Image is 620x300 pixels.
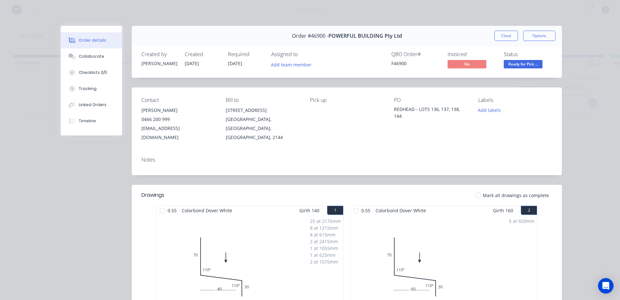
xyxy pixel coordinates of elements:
[141,60,177,67] div: [PERSON_NAME]
[327,206,343,215] button: 1
[79,102,107,108] div: Linked Orders
[504,60,542,70] button: Ready for Pick ...
[493,206,513,215] span: Girth 160
[141,97,215,103] div: Contact
[165,206,179,215] span: 0.55
[310,258,341,265] div: 2 at 1575mm
[141,124,215,142] div: [EMAIL_ADDRESS][DOMAIN_NAME]
[391,51,440,57] div: QBO Order #
[310,245,341,252] div: 1 at 1055mm
[483,192,549,199] span: Mark all drawings as complete
[61,113,122,129] button: Timeline
[448,51,496,57] div: Invoiced
[226,106,300,115] div: [STREET_ADDRESS]
[521,206,537,215] button: 2
[79,86,97,92] div: Tracking
[268,60,315,69] button: Add team member
[79,118,96,124] div: Timeline
[373,206,429,215] span: Colorbond Dover White
[228,51,263,57] div: Required
[185,51,220,57] div: Created
[179,206,235,215] span: Colorbond Dover White
[504,60,542,68] span: Ready for Pick ...
[141,106,215,115] div: [PERSON_NAME]
[394,106,468,119] div: REDHEAD - LOTS 136, 137, 138, 144
[310,231,341,238] div: 8 at 615mm
[359,206,373,215] span: 0.55
[509,218,534,225] div: 5 at 920mm
[328,33,402,39] span: POWERFUL BUILDING Pty Ltd
[523,31,555,41] button: Options
[292,33,328,39] span: Order #46900 -
[226,106,300,142] div: [STREET_ADDRESS][GEOGRAPHIC_DATA], [GEOGRAPHIC_DATA], [GEOGRAPHIC_DATA], 2144
[310,252,341,258] div: 1 at 625mm
[185,60,199,66] span: [DATE]
[141,115,215,124] div: 0466 200 999
[598,278,614,294] div: Open Intercom Messenger
[141,51,177,57] div: Created by
[504,51,552,57] div: Status
[61,81,122,97] button: Tracking
[61,65,122,81] button: Checklists 0/0
[79,70,107,75] div: Checklists 0/0
[394,97,468,103] div: PO
[61,48,122,65] button: Collaborate
[310,238,341,245] div: 2 at 2415mm
[391,60,440,67] div: F46900
[141,157,552,163] div: Notes
[310,225,341,231] div: 8 at 1215mm
[141,191,164,199] div: Drawings
[226,97,300,103] div: Bill to
[228,60,242,66] span: [DATE]
[79,37,106,43] div: Order details
[310,218,341,225] div: 25 at 2175mm
[448,60,486,68] span: No
[310,97,384,103] div: Pick up
[478,97,552,103] div: Labels
[61,32,122,48] button: Order details
[494,31,518,41] button: Close
[79,54,104,59] div: Collaborate
[141,106,215,142] div: [PERSON_NAME]0466 200 999[EMAIL_ADDRESS][DOMAIN_NAME]
[299,206,319,215] span: Girth 140
[271,51,336,57] div: Assigned to
[61,97,122,113] button: Linked Orders
[271,60,315,69] button: Add team member
[226,115,300,142] div: [GEOGRAPHIC_DATA], [GEOGRAPHIC_DATA], [GEOGRAPHIC_DATA], 2144
[475,106,504,115] button: Add labels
